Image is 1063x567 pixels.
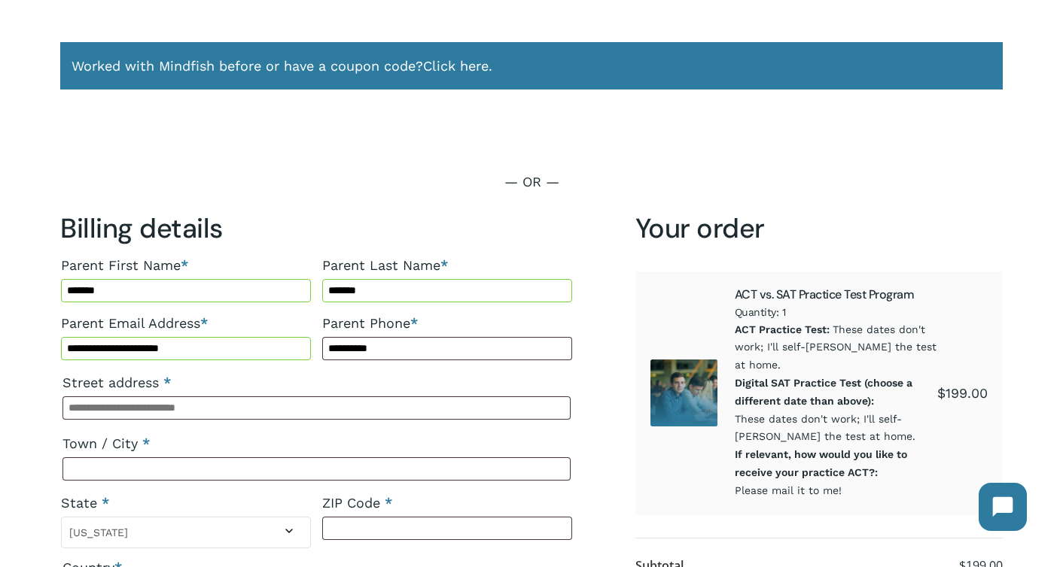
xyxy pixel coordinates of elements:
label: ZIP Code [322,490,572,517]
label: Parent First Name [61,252,311,279]
p: — OR — [60,173,1003,211]
span: $ [937,385,946,401]
label: Parent Phone [322,310,572,337]
dt: If relevant, how would you like to receive your practice ACT?: [735,446,934,482]
img: ACT SAT Pactice Test 1 [650,359,718,427]
bdi: 199.00 [937,385,988,401]
label: Parent Last Name [322,252,572,279]
label: Street address [62,369,571,396]
h3: Billing details [60,211,573,246]
span: Colorado [62,521,310,544]
iframe: Chatbot [964,468,1042,546]
abbr: required [163,374,171,390]
span: Quantity: 1 [735,303,937,321]
abbr: required [142,435,150,451]
dt: ACT Practice Test: [735,321,830,339]
label: Town / City [62,430,571,457]
iframe: Secure express checkout frame [57,114,531,156]
dt: Digital SAT Practice Test (choose a different date than above): [735,374,934,411]
abbr: required [102,495,109,511]
a: Click here. [423,56,492,76]
h3: Your order [635,211,1003,246]
iframe: Secure express checkout frame [532,114,1006,156]
label: State [61,490,311,517]
a: ACT vs. SAT Practice Test Program [735,287,915,302]
span: Worked with Mindfish before or have a coupon code? [72,58,423,74]
span: State [61,517,311,548]
label: Parent Email Address [61,310,311,337]
p: These dates don't work; I'll self-[PERSON_NAME] the test at home. [735,321,937,374]
p: These dates don't work; I'll self-[PERSON_NAME] the test at home. [735,374,937,446]
abbr: required [385,495,392,511]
